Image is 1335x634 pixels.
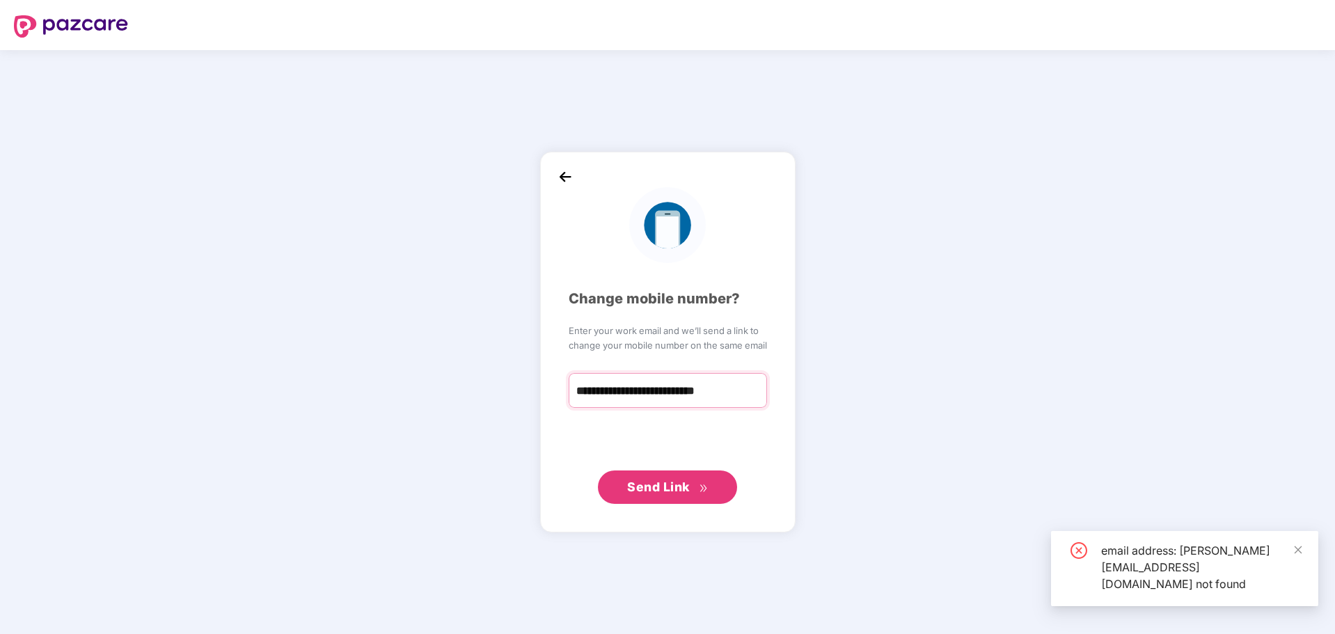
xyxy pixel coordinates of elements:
span: close [1293,545,1303,555]
span: change your mobile number on the same email [569,338,767,352]
span: close-circle [1071,542,1087,559]
span: double-right [699,484,708,493]
button: Send Linkdouble-right [598,470,737,504]
img: logo [629,187,705,263]
img: logo [14,15,128,38]
span: Send Link [627,480,690,494]
div: Change mobile number? [569,288,767,310]
div: email address: [PERSON_NAME][EMAIL_ADDRESS][DOMAIN_NAME] not found [1101,542,1302,592]
span: Enter your work email and we’ll send a link to [569,324,767,338]
img: back_icon [555,166,576,187]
